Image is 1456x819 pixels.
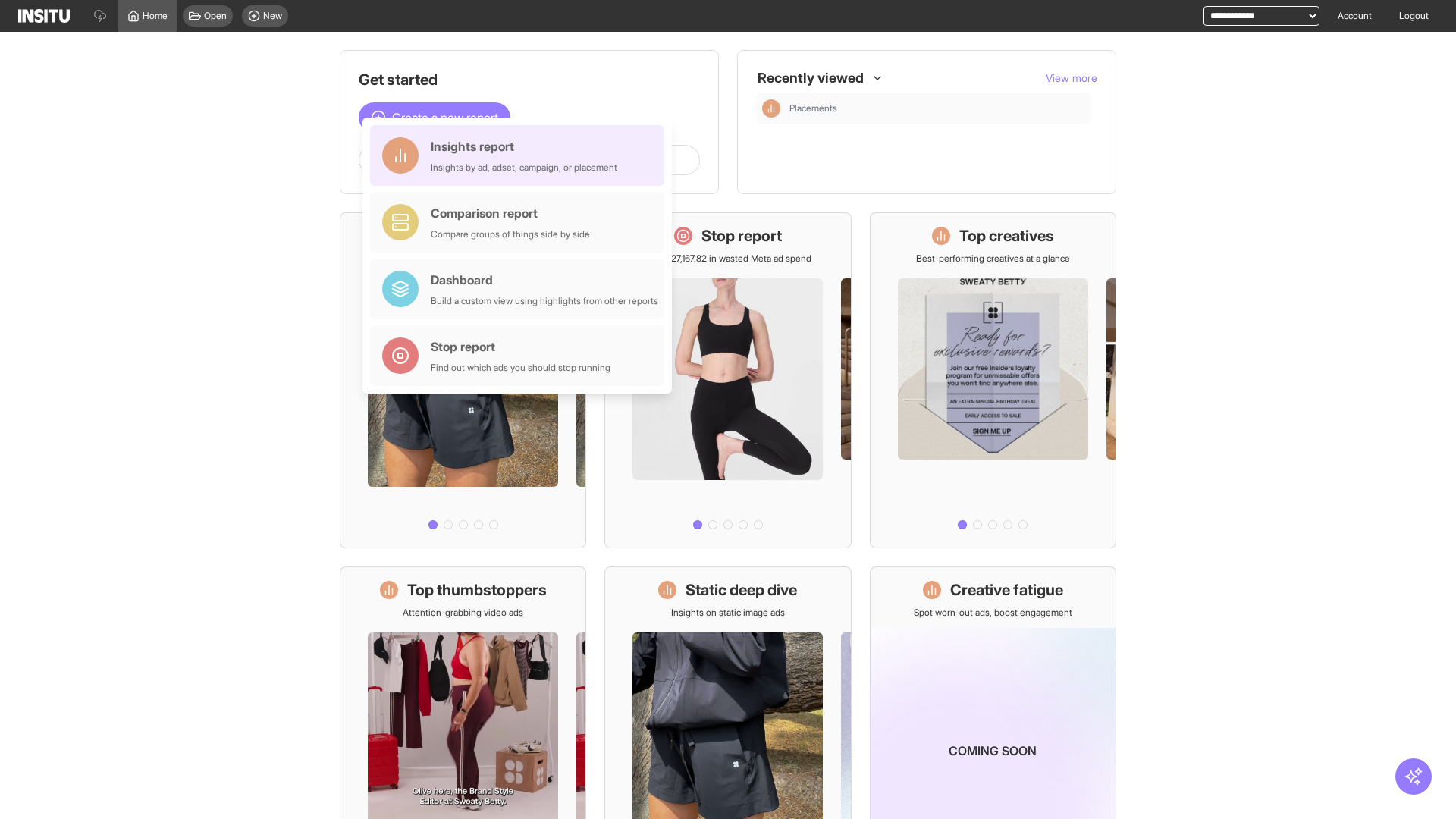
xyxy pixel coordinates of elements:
[392,108,498,127] span: Create a new report
[671,607,785,619] p: Insights on static image ads
[1046,71,1097,84] span: View more
[18,9,70,23] img: Logo
[340,212,586,548] a: What's live nowSee all active ads instantly
[431,337,610,356] div: Stop report
[431,137,617,155] div: Insights report
[789,102,837,115] span: Placements
[916,253,1070,265] p: Best-performing creatives at a glance
[701,225,782,246] h1: Stop report
[431,295,658,307] div: Build a custom view using highlights from other reports
[1046,71,1097,86] button: View more
[431,204,590,222] div: Comparison report
[359,102,510,133] button: Create a new report
[263,10,282,22] span: New
[959,225,1054,246] h1: Top creatives
[644,253,811,265] p: Save £27,167.82 in wasted Meta ad spend
[870,212,1116,548] a: Top creativesBest-performing creatives at a glance
[431,271,658,289] div: Dashboard
[407,579,547,601] h1: Top thumbstoppers
[403,607,523,619] p: Attention-grabbing video ads
[204,10,227,22] span: Open
[431,362,610,374] div: Find out which ads you should stop running
[789,102,1085,115] span: Placements
[143,10,168,22] span: Home
[686,579,797,601] h1: Static deep dive
[604,212,851,548] a: Stop reportSave £27,167.82 in wasted Meta ad spend
[431,162,617,174] div: Insights by ad, adset, campaign, or placement
[431,228,590,240] div: Compare groups of things side by side
[359,69,700,90] h1: Get started
[762,99,780,118] div: Insights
